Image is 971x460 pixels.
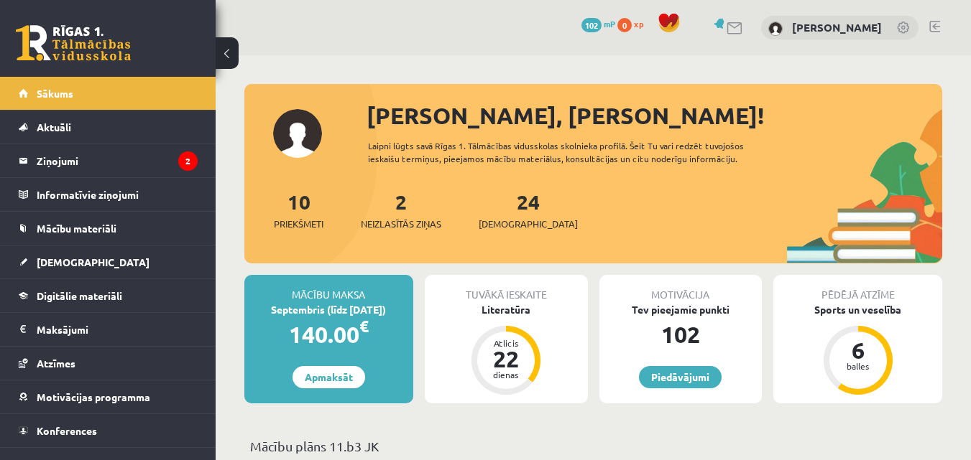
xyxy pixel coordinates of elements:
[484,370,528,379] div: dienas
[599,275,763,302] div: Motivācija
[837,362,880,370] div: balles
[19,77,198,110] a: Sākums
[425,302,588,397] a: Literatūra Atlicis 22 dienas
[425,275,588,302] div: Tuvākā ieskaite
[617,18,650,29] a: 0 xp
[244,302,413,317] div: Septembris (līdz [DATE])
[37,178,198,211] legend: Informatīvie ziņojumi
[19,144,198,177] a: Ziņojumi2
[367,98,942,133] div: [PERSON_NAME], [PERSON_NAME]!
[19,347,198,380] a: Atzīmes
[37,87,73,100] span: Sākums
[773,302,942,317] div: Sports un veselība
[581,18,602,32] span: 102
[479,217,578,231] span: [DEMOGRAPHIC_DATA]
[37,357,75,370] span: Atzīmes
[19,245,198,278] a: [DEMOGRAPHIC_DATA]
[604,18,615,29] span: mP
[837,339,880,362] div: 6
[37,121,71,133] span: Aktuāli
[37,313,198,346] legend: Maksājumi
[368,139,787,165] div: Laipni lūgts savā Rīgas 1. Tālmācības vidusskolas skolnieka profilā. Šeit Tu vari redzēt tuvojošo...
[768,22,783,36] img: Elīna Anna Zaķīte
[19,178,198,211] a: Informatīvie ziņojumi
[244,275,413,302] div: Mācību maksa
[773,275,942,302] div: Pēdējā atzīme
[361,189,441,231] a: 2Neizlasītās ziņas
[19,380,198,413] a: Motivācijas programma
[773,302,942,397] a: Sports un veselība 6 balles
[274,189,323,231] a: 10Priekšmeti
[178,151,198,171] i: 2
[617,18,632,32] span: 0
[37,289,122,302] span: Digitālie materiāli
[581,18,615,29] a: 102 mP
[479,189,578,231] a: 24[DEMOGRAPHIC_DATA]
[484,347,528,370] div: 22
[639,366,722,388] a: Piedāvājumi
[599,317,763,352] div: 102
[37,255,149,268] span: [DEMOGRAPHIC_DATA]
[634,18,643,29] span: xp
[19,212,198,245] a: Mācību materiāli
[250,436,937,456] p: Mācību plāns 11.b3 JK
[244,317,413,352] div: 140.00
[19,414,198,447] a: Konferences
[274,217,323,231] span: Priekšmeti
[37,390,150,403] span: Motivācijas programma
[293,366,365,388] a: Apmaksāt
[599,302,763,317] div: Tev pieejamie punkti
[359,316,369,337] span: €
[37,222,116,235] span: Mācību materiāli
[484,339,528,347] div: Atlicis
[792,20,882,34] a: [PERSON_NAME]
[37,144,198,177] legend: Ziņojumi
[425,302,588,317] div: Literatūra
[19,313,198,346] a: Maksājumi
[16,25,131,61] a: Rīgas 1. Tālmācības vidusskola
[19,279,198,312] a: Digitālie materiāli
[19,111,198,144] a: Aktuāli
[37,424,97,437] span: Konferences
[361,217,441,231] span: Neizlasītās ziņas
